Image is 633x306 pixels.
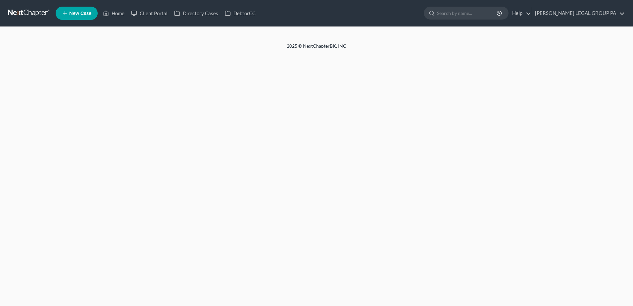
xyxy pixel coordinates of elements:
a: Help [509,7,531,19]
a: Directory Cases [171,7,221,19]
a: [PERSON_NAME] LEGAL GROUP PA [532,7,625,19]
input: Search by name... [437,7,498,19]
a: DebtorCC [221,7,259,19]
div: 2025 © NextChapterBK, INC [128,43,505,55]
a: Client Portal [128,7,171,19]
a: Home [100,7,128,19]
span: New Case [69,11,91,16]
